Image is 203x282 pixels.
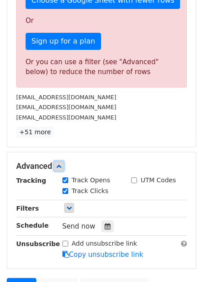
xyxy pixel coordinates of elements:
small: [EMAIL_ADDRESS][DOMAIN_NAME] [16,94,116,101]
h5: Advanced [16,161,187,171]
iframe: Chat Widget [158,239,203,282]
a: Copy unsubscribe link [62,251,143,259]
small: [EMAIL_ADDRESS][DOMAIN_NAME] [16,104,116,110]
div: Widget de chat [158,239,203,282]
p: Or [26,16,177,26]
strong: Schedule [16,222,49,229]
span: Send now [62,222,96,230]
label: UTM Codes [141,176,176,185]
label: Track Clicks [72,186,109,196]
strong: Unsubscribe [16,240,60,247]
small: [EMAIL_ADDRESS][DOMAIN_NAME] [16,114,116,121]
label: Track Opens [72,176,110,185]
a: +51 more [16,127,54,138]
strong: Tracking [16,177,46,184]
div: Or you can use a filter (see "Advanced" below) to reduce the number of rows [26,57,177,77]
strong: Filters [16,205,39,212]
label: Add unsubscribe link [72,239,137,248]
a: Sign up for a plan [26,33,101,50]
